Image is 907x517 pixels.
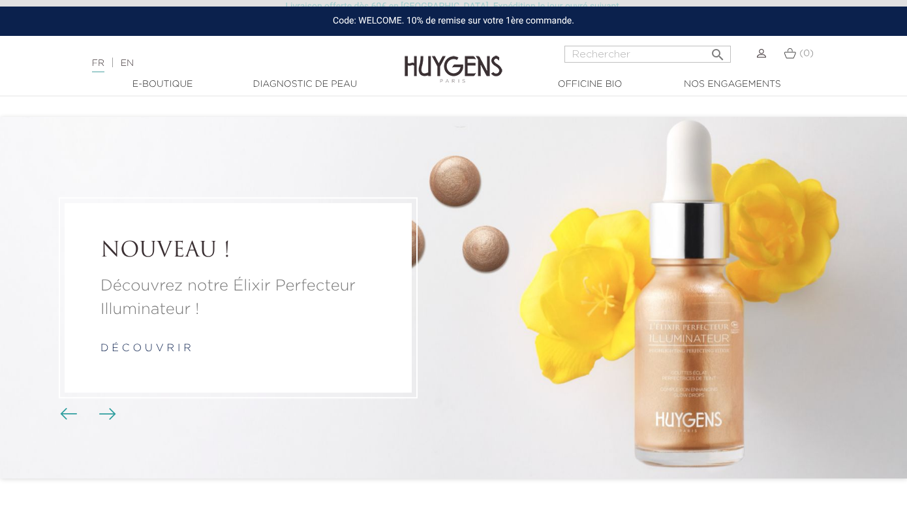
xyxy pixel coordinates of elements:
a: d é c o u v r i r [100,343,191,354]
div: Boutons du carrousel [65,405,108,424]
div: | [85,55,368,71]
a: FR [92,59,104,72]
input: Rechercher [564,46,731,63]
a: E-Boutique [97,78,228,91]
button:  [706,42,730,59]
i:  [710,43,726,59]
a: Nos engagements [667,78,797,91]
a: Découvrez notre Élixir Perfecteur Illuminateur ! [100,274,376,321]
a: Officine Bio [525,78,655,91]
span: (0) [799,49,814,58]
img: Huygens [405,35,502,85]
a: EN [121,59,134,68]
a: NOUVEAU ! [100,239,376,264]
a: Diagnostic de peau [239,78,370,91]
